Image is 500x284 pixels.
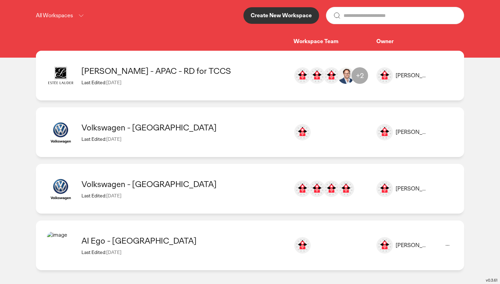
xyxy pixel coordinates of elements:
div: Estee Lauder - APAC - RD for TCCS [81,66,287,76]
div: [PERSON_NAME] [396,185,428,193]
img: eugene.lai@ogilvy.com [294,67,311,84]
div: Volkswagen - Taiwan [81,179,287,189]
div: Last Edited: [81,193,287,199]
div: AI Ego - Greece [81,235,287,246]
span: [DATE] [106,193,121,199]
span: [DATE] [106,136,121,142]
div: Last Edited: [81,249,287,255]
p: Create New Workspace [251,13,312,18]
img: genevieve.tan@verticurl.com [323,67,340,84]
div: +2 [352,67,368,84]
div: [PERSON_NAME] [396,129,428,136]
div: [PERSON_NAME] [396,242,428,249]
img: yawenyw.huang@ogilvy.com [338,180,354,197]
img: jason.davey@ogilvy.com [338,67,354,84]
img: genevieve.tan@ogilvy.com [309,67,325,84]
div: Owner [376,38,453,45]
div: [PERSON_NAME] [396,72,428,79]
img: image [47,232,75,259]
div: Last Edited: [81,136,287,142]
img: image [47,175,75,203]
img: image [47,118,75,146]
div: Volkswagen - South Africa [81,122,287,133]
img: zoe.willems@ogilvy.co.za [294,124,311,140]
span: [DATE] [106,249,121,255]
img: image [376,237,393,254]
img: andrewye.hsiung@ogilvy.com [294,180,311,197]
button: Create New Workspace [243,7,319,24]
img: jamesjy.lin@ogilvy.com [309,180,325,197]
img: image [376,180,393,197]
img: image [376,67,393,84]
img: manolis.mavrikakis@ogilvy.com [294,237,311,254]
img: image [376,124,393,140]
span: [DATE] [106,79,121,86]
img: image [47,62,75,89]
div: Last Edited: [81,79,287,86]
img: viccg.lin@ogilvy.com [323,180,340,197]
div: Workspace Team [294,38,376,45]
p: All Workspaces [36,11,73,20]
